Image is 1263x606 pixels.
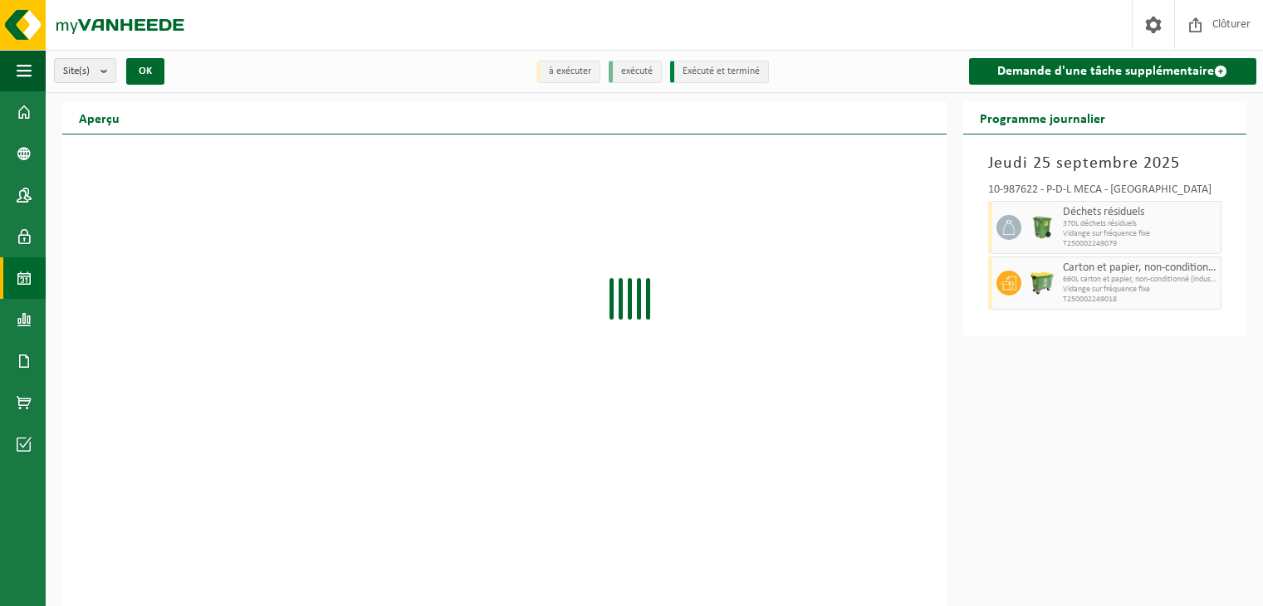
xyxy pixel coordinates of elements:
span: Vidange sur fréquence fixe [1063,285,1217,295]
span: Site(s) [63,59,94,84]
li: Exécuté et terminé [670,61,769,83]
span: Déchets résiduels [1063,206,1217,219]
button: OK [126,58,164,85]
span: T250002249018 [1063,295,1217,305]
span: 370L déchets résiduels [1063,219,1217,229]
h2: Programme journalier [963,101,1122,134]
span: Carton et papier, non-conditionné (industriel) [1063,261,1217,275]
div: 10-987622 - P-D-L MÉCA - [GEOGRAPHIC_DATA] [988,184,1222,201]
h2: Aperçu [62,101,136,134]
span: T250002249079 [1063,239,1217,249]
button: Site(s) [54,58,116,83]
img: WB-0370-HPE-GN-50 [1030,215,1055,240]
img: WB-0660-HPE-GN-50 [1030,271,1055,296]
span: 660L carton et papier, non-conditionné (industriel) [1063,275,1217,285]
h3: Jeudi 25 septembre 2025 [988,151,1222,176]
li: à exécuter [536,61,600,83]
a: Demande d'une tâche supplémentaire [969,58,1257,85]
span: Vidange sur fréquence fixe [1063,229,1217,239]
li: exécuté [609,61,662,83]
